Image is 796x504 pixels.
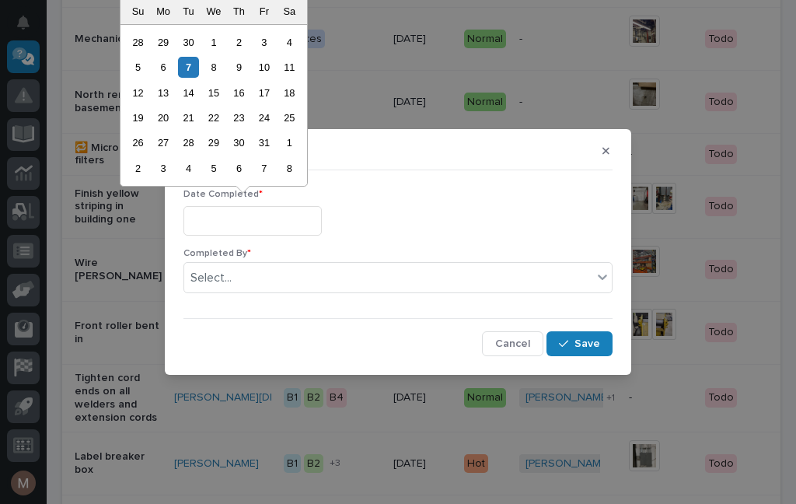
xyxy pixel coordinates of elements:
div: Choose Monday, October 13th, 2025 [152,82,173,103]
div: Th [229,1,250,22]
div: Choose Saturday, October 18th, 2025 [279,82,300,103]
div: Choose Thursday, October 23rd, 2025 [229,107,250,128]
div: Choose Sunday, October 12th, 2025 [127,82,148,103]
div: Choose Monday, October 6th, 2025 [152,57,173,78]
span: Cancel [495,337,530,351]
div: Choose Wednesday, October 15th, 2025 [203,82,224,103]
div: Choose Wednesday, November 5th, 2025 [203,158,224,179]
div: Choose Sunday, October 5th, 2025 [127,57,148,78]
div: Mo [152,1,173,22]
button: Cancel [482,331,543,356]
div: Choose Friday, October 3rd, 2025 [253,32,274,53]
div: Choose Monday, October 27th, 2025 [152,132,173,153]
div: Choose Sunday, November 2nd, 2025 [127,158,148,179]
div: Choose Monday, October 20th, 2025 [152,107,173,128]
div: Choose Thursday, October 16th, 2025 [229,82,250,103]
div: Select... [190,270,232,286]
div: Choose Thursday, October 2nd, 2025 [229,32,250,53]
div: Choose Thursday, November 6th, 2025 [229,158,250,179]
div: Choose Sunday, October 26th, 2025 [127,132,148,153]
div: Choose Saturday, November 8th, 2025 [279,158,300,179]
div: Choose Tuesday, September 30th, 2025 [178,32,199,53]
div: Choose Friday, November 7th, 2025 [253,158,274,179]
div: Choose Sunday, October 19th, 2025 [127,107,148,128]
div: Choose Monday, September 29th, 2025 [152,32,173,53]
div: Choose Tuesday, October 21st, 2025 [178,107,199,128]
div: Choose Wednesday, October 8th, 2025 [203,57,224,78]
div: Choose Tuesday, October 28th, 2025 [178,132,199,153]
div: We [203,1,224,22]
div: Choose Sunday, September 28th, 2025 [127,32,148,53]
div: Choose Tuesday, November 4th, 2025 [178,158,199,179]
div: Choose Tuesday, October 14th, 2025 [178,82,199,103]
div: Fr [253,1,274,22]
div: Choose Friday, October 31st, 2025 [253,132,274,153]
div: Choose Thursday, October 9th, 2025 [229,57,250,78]
div: Choose Thursday, October 30th, 2025 [229,132,250,153]
div: Choose Saturday, October 25th, 2025 [279,107,300,128]
div: Su [127,1,148,22]
div: Choose Friday, October 17th, 2025 [253,82,274,103]
div: Choose Tuesday, October 7th, 2025 [178,57,199,78]
div: Choose Monday, November 3rd, 2025 [152,158,173,179]
div: Choose Saturday, October 4th, 2025 [279,32,300,53]
div: month 2025-10 [125,30,302,181]
div: Sa [279,1,300,22]
button: Save [546,331,613,356]
div: Choose Saturday, November 1st, 2025 [279,132,300,153]
div: Choose Friday, October 24th, 2025 [253,107,274,128]
span: Completed By [183,249,251,258]
div: Choose Wednesday, October 22nd, 2025 [203,107,224,128]
div: Choose Friday, October 10th, 2025 [253,57,274,78]
div: Choose Saturday, October 11th, 2025 [279,57,300,78]
div: Choose Wednesday, October 29th, 2025 [203,132,224,153]
span: Save [574,337,600,351]
div: Tu [178,1,199,22]
div: Choose Wednesday, October 1st, 2025 [203,32,224,53]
